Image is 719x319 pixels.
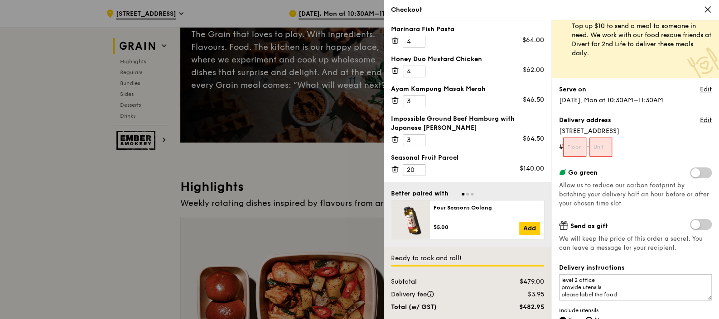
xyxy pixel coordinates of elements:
div: Total (w/ GST) [386,303,495,312]
span: Go to slide 2 [466,193,469,195]
span: Allow us to reduce our carbon footprint by batching your delivery half an hour before or after yo... [559,182,709,207]
div: $64.00 [522,36,544,45]
div: Seasonal Fruit Parcel [391,153,544,162]
a: Add [519,222,540,235]
span: Send as gift [570,222,608,230]
div: $46.50 [523,95,544,105]
span: [STREET_ADDRESS] [559,127,712,136]
input: Unit [589,138,613,157]
div: $140.00 [520,164,544,173]
img: Meal donation [687,48,719,80]
div: Marinara Fish Pasta [391,25,544,34]
div: Delivery fee [386,290,495,299]
div: Impossible Ground Beef Hamburg with Japanese [PERSON_NAME] [391,114,544,133]
div: Ready to rock and roll! [391,254,544,263]
a: Edit [700,85,712,94]
span: Go to slide 1 [462,193,464,195]
span: [DATE], Mon at 10:30AM–11:30AM [559,96,663,104]
div: Four Seasons Oolong [434,204,540,211]
div: Better paired with [391,189,449,198]
div: $62.00 [523,66,544,75]
label: Delivery instructions [559,263,712,272]
div: $64.50 [523,134,544,143]
label: Serve on [559,85,586,94]
div: $482.95 [495,303,550,312]
a: Edit [700,116,712,125]
div: Checkout [391,5,712,14]
span: Include utensils [559,307,712,314]
div: Honey Duo Mustard Chicken [391,55,544,64]
span: Go to slide 3 [471,193,473,195]
div: Subtotal [386,277,495,286]
div: Ayam Kampung Masak Merah [391,85,544,94]
label: Delivery address [559,116,611,125]
span: Go green [568,169,598,176]
span: We will keep the price of this order a secret. You can leave a message for your recipient. [559,234,712,252]
p: Top up $10 to send a meal to someone in need. We work with our food rescue friends at Divert for ... [572,22,712,58]
form: # - [559,138,712,157]
div: $479.00 [495,277,550,286]
input: Floor [563,138,586,157]
div: $3.95 [495,290,550,299]
div: $5.00 [434,224,519,231]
